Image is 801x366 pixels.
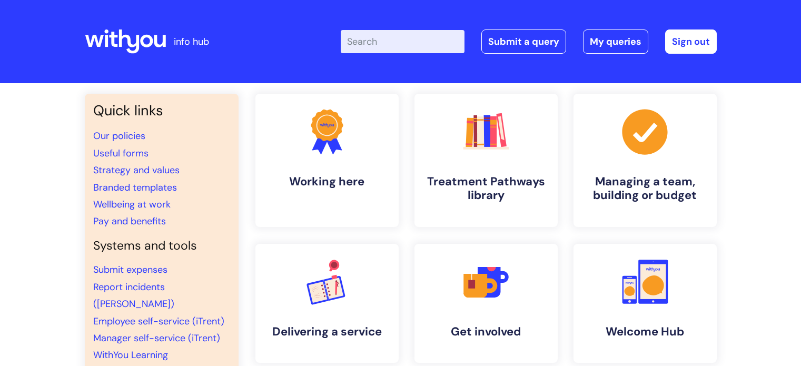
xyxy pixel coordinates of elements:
a: Our policies [93,130,145,142]
a: Welcome Hub [573,244,717,363]
h4: Delivering a service [264,325,390,339]
h3: Quick links [93,102,230,119]
a: Get involved [414,244,558,363]
h4: Get involved [423,325,549,339]
a: Delivering a service [255,244,399,363]
a: Strategy and values [93,164,180,176]
h4: Systems and tools [93,239,230,253]
a: Working here [255,94,399,227]
a: Report incidents ([PERSON_NAME]) [93,281,174,310]
h4: Working here [264,175,390,189]
a: My queries [583,29,648,54]
a: Managing a team, building or budget [573,94,717,227]
h4: Managing a team, building or budget [582,175,708,203]
a: Treatment Pathways library [414,94,558,227]
a: Pay and benefits [93,215,166,227]
a: Submit expenses [93,263,167,276]
a: Branded templates [93,181,177,194]
a: Sign out [665,29,717,54]
h4: Treatment Pathways library [423,175,549,203]
a: WithYou Learning [93,349,168,361]
a: Useful forms [93,147,149,160]
a: Employee self-service (iTrent) [93,315,224,328]
input: Search [341,30,464,53]
a: Submit a query [481,29,566,54]
a: Manager self-service (iTrent) [93,332,220,344]
h4: Welcome Hub [582,325,708,339]
div: | - [341,29,717,54]
a: Wellbeing at work [93,198,171,211]
p: info hub [174,33,209,50]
